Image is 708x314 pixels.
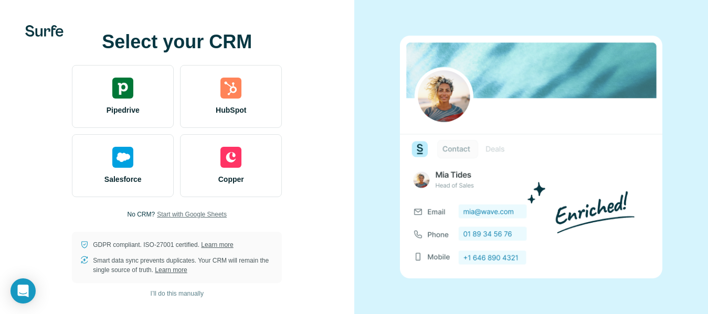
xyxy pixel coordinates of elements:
[155,266,187,274] a: Learn more
[72,31,282,52] h1: Select your CRM
[216,105,246,115] span: HubSpot
[112,78,133,99] img: pipedrive's logo
[220,147,241,168] img: copper's logo
[25,25,64,37] img: Surfe's logo
[157,210,227,219] button: Start with Google Sheets
[128,210,155,219] p: No CRM?
[104,174,142,185] span: Salesforce
[151,289,204,298] span: I’ll do this manually
[400,36,662,278] img: none image
[143,286,211,301] button: I’ll do this manually
[107,105,140,115] span: Pipedrive
[112,147,133,168] img: salesforce's logo
[93,240,233,250] p: GDPR compliant. ISO-27001 certified.
[201,241,233,248] a: Learn more
[10,278,36,304] div: Open Intercom Messenger
[220,78,241,99] img: hubspot's logo
[93,256,273,275] p: Smart data sync prevents duplicates. Your CRM will remain the single source of truth.
[218,174,244,185] span: Copper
